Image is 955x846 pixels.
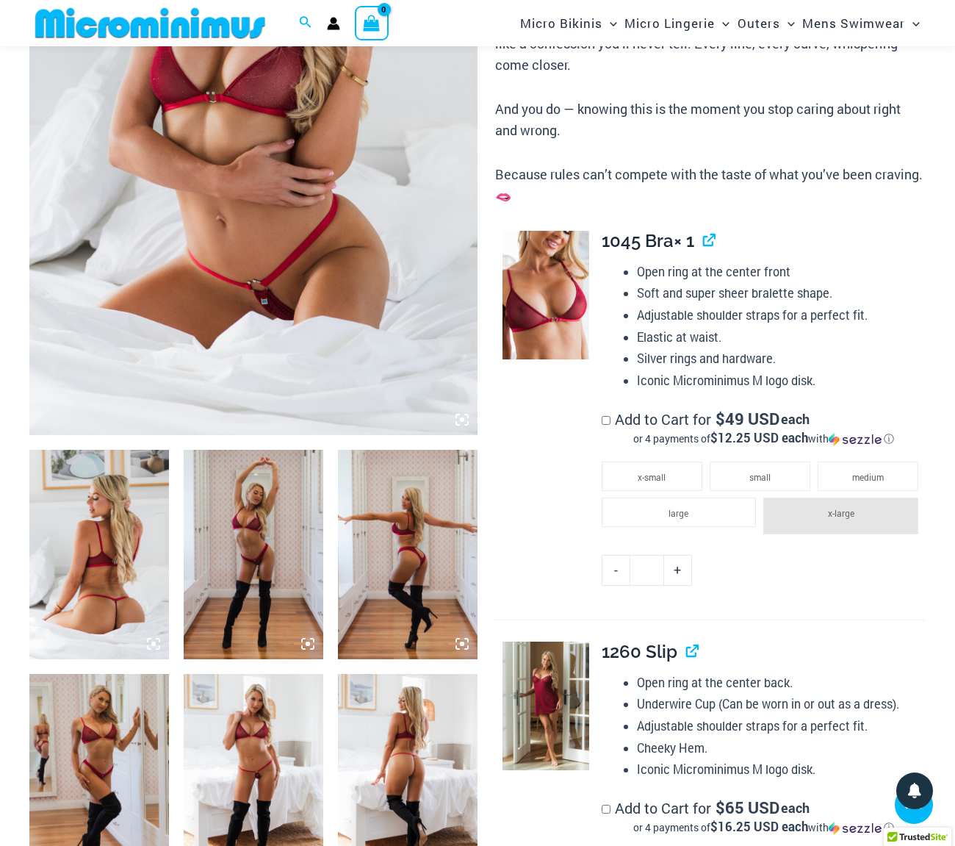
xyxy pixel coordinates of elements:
li: Elastic at waist. [637,326,926,348]
span: large [668,507,688,519]
span: x-large [828,507,854,519]
span: $12.25 USD each [710,429,808,446]
span: 1045 Bra [602,230,674,251]
li: Adjustable shoulder straps for a perfect fit. [637,304,926,326]
span: $16.25 USD each [710,818,808,835]
img: Guilty Pleasures Red 1045 Bra 6045 Thong [184,450,323,659]
img: Guilty Pleasures Red 1045 Bra 689 Micro [29,450,169,659]
span: medium [852,471,884,483]
li: Cheeky Hem. [637,737,926,759]
span: 65 USD [716,800,779,815]
div: or 4 payments of$12.25 USD eachwithSezzle Click to learn more about Sezzle [602,431,926,446]
span: Menu Toggle [602,4,617,42]
input: Add to Cart for$49 USD eachor 4 payments of$12.25 USD eachwithSezzle Click to learn more about Se... [602,416,610,425]
li: Soft and super sheer bralette shape. [637,282,926,304]
nav: Site Navigation [514,2,926,44]
span: × 1 [674,230,694,251]
a: View Shopping Cart, empty [355,6,389,40]
img: Sezzle [829,822,882,835]
a: OutersMenu ToggleMenu Toggle [734,4,799,42]
li: Open ring at the center front [637,261,926,283]
div: or 4 payments of with [602,820,926,835]
li: x-large [763,498,918,534]
img: Guilty Pleasures Red 1260 Slip [502,642,588,771]
a: + [664,555,692,586]
li: Open ring at the center back. [637,672,926,694]
span: Outers [738,4,780,42]
span: each [781,412,810,426]
img: MM SHOP LOGO FLAT [29,7,271,40]
div: or 4 payments of$16.25 USD eachwithSezzle Click to learn more about Sezzle [602,820,926,835]
a: Search icon link [299,14,312,33]
img: Guilty Pleasures Red 1045 Bra [502,231,588,360]
input: Product quantity [630,555,664,586]
span: 49 USD [716,412,779,426]
div: or 4 payments of with [602,431,926,446]
input: Add to Cart for$65 USD eachor 4 payments of$16.25 USD eachwithSezzle Click to learn more about Se... [602,805,610,814]
li: small [710,462,810,491]
li: Underwire Cup (Can be worn in or out as a dress). [637,693,926,715]
li: Silver rings and hardware. [637,348,926,370]
img: Sezzle [829,433,882,446]
a: Micro BikinisMenu ToggleMenu Toggle [516,4,621,42]
li: Iconic Microminimus M logo disk. [637,370,926,392]
span: Menu Toggle [780,4,795,42]
li: Iconic Microminimus M logo disk. [637,759,926,781]
a: - [602,555,630,586]
span: Menu Toggle [905,4,920,42]
span: each [781,800,810,815]
span: small [749,471,771,483]
a: Mens SwimwearMenu ToggleMenu Toggle [799,4,923,42]
label: Add to Cart for [602,409,926,446]
a: Account icon link [327,17,340,30]
span: Micro Lingerie [624,4,715,42]
span: Menu Toggle [715,4,729,42]
label: Add to Cart for [602,798,926,835]
img: Guilty Pleasures Red 1045 Bra 6045 Thong [338,450,478,659]
span: 1260 Slip [602,641,677,662]
span: $ [716,408,725,429]
span: $ [716,797,725,818]
li: Adjustable shoulder straps for a perfect fit. [637,715,926,737]
li: large [602,498,757,527]
li: x-small [602,462,702,491]
span: Mens Swimwear [802,4,905,42]
a: Micro LingerieMenu ToggleMenu Toggle [621,4,733,42]
li: medium [818,462,918,491]
span: x-small [638,471,666,483]
span: Micro Bikinis [520,4,602,42]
